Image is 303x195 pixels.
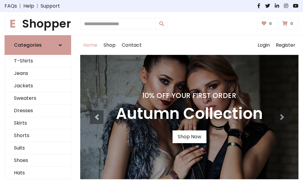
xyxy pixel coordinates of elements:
[14,42,42,48] h6: Categories
[258,18,277,29] a: 0
[5,55,71,67] a: T-Shirts
[23,2,34,10] a: Help
[5,129,71,142] a: Shorts
[5,2,17,10] a: FAQs
[173,130,206,143] a: Shop Now
[34,2,41,10] span: |
[5,142,71,154] a: Suits
[100,35,119,55] a: Shop
[255,35,273,55] a: Login
[5,67,71,80] a: Jeans
[5,105,71,117] a: Dresses
[5,35,71,55] a: Categories
[5,167,71,179] a: Hats
[119,35,145,55] a: Contact
[116,91,263,100] h4: 10% Off Your First Order
[5,80,71,92] a: Jackets
[5,17,71,30] a: EShopper
[5,17,71,30] h1: Shopper
[41,2,60,10] a: Support
[268,21,273,26] span: 0
[5,117,71,129] a: Skirts
[289,21,295,26] span: 0
[5,154,71,167] a: Shoes
[80,35,100,55] a: Home
[273,35,298,55] a: Register
[5,92,71,105] a: Sweaters
[5,15,21,32] span: E
[278,18,298,29] a: 0
[17,2,23,10] span: |
[116,105,263,123] h3: Autumn Collection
